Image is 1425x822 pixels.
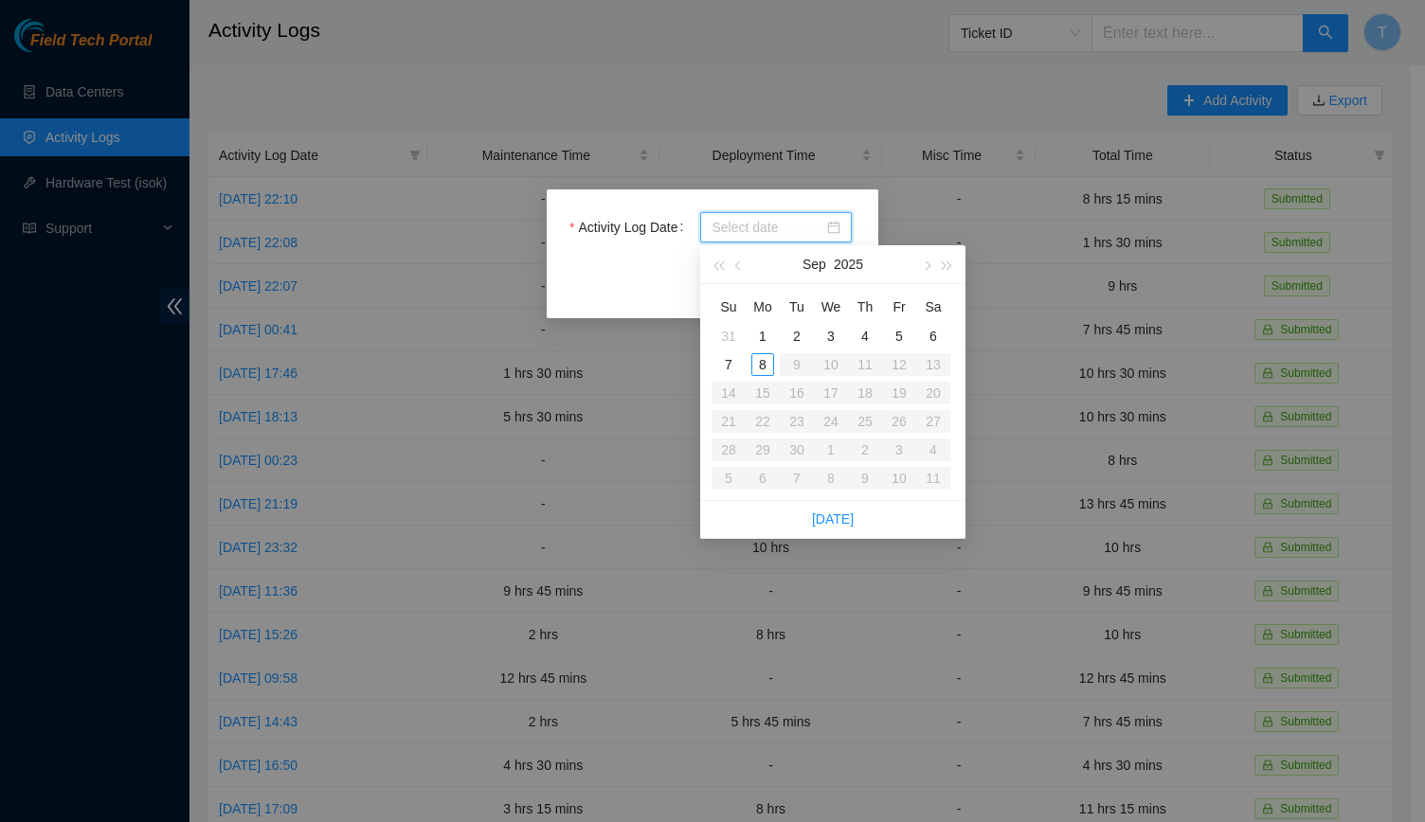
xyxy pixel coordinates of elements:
[712,292,746,322] th: Su
[834,245,863,283] button: 2025
[717,353,740,376] div: 7
[803,245,826,283] button: Sep
[780,292,814,322] th: Tu
[746,350,780,379] td: 2025-09-08
[712,350,746,379] td: 2025-09-07
[922,325,945,348] div: 6
[746,322,780,350] td: 2025-09-01
[814,292,848,322] th: We
[746,292,780,322] th: Mo
[882,292,916,322] th: Fr
[820,325,842,348] div: 3
[854,325,876,348] div: 4
[785,325,808,348] div: 2
[848,292,882,322] th: Th
[888,325,911,348] div: 5
[712,322,746,350] td: 2025-08-31
[712,217,823,238] input: Activity Log Date
[814,322,848,350] td: 2025-09-03
[916,322,950,350] td: 2025-09-06
[882,322,916,350] td: 2025-09-05
[717,325,740,348] div: 31
[569,212,691,242] label: Activity Log Date
[751,325,774,348] div: 1
[812,511,854,527] a: [DATE]
[780,322,814,350] td: 2025-09-02
[916,292,950,322] th: Sa
[751,353,774,376] div: 8
[848,322,882,350] td: 2025-09-04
